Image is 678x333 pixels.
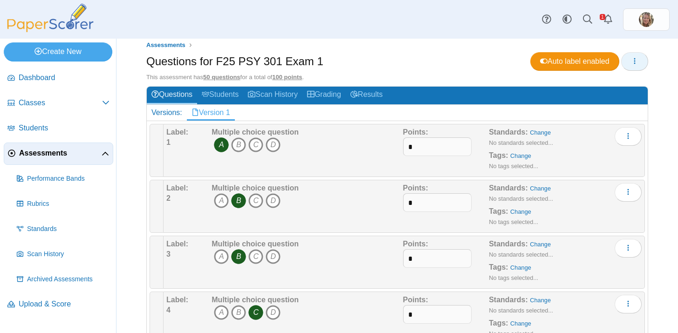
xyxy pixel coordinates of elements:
i: A [214,193,229,208]
a: Change [510,152,531,159]
a: Change [530,129,551,136]
a: Students [197,87,243,104]
i: B [231,193,246,208]
i: D [266,137,281,152]
small: No standards selected... [489,251,553,258]
a: Archived Assessments [13,268,113,291]
a: Results [346,87,387,104]
i: C [248,193,263,208]
b: Label: [166,184,188,192]
b: Multiple choice question [212,296,299,304]
a: Change [510,208,531,215]
a: Rubrics [13,193,113,215]
span: Scan History [27,250,110,259]
span: Performance Bands [27,174,110,183]
a: Assessments [144,40,188,51]
small: No tags selected... [489,274,538,281]
span: Upload & Score [19,299,110,309]
b: Standards: [489,184,528,192]
button: More options [615,127,642,146]
i: A [214,249,229,264]
a: Change [510,320,531,327]
b: Standards: [489,240,528,248]
i: C [248,305,263,320]
a: Version 1 [187,105,235,121]
a: Questions [147,87,197,104]
small: No tags selected... [489,163,538,170]
button: More options [615,295,642,313]
b: 3 [166,250,171,258]
a: Standards [13,218,113,240]
button: More options [615,183,642,202]
div: Versions: [147,105,187,121]
a: Classes [4,92,113,115]
u: 100 points [272,74,302,81]
span: Archived Assessments [27,275,110,284]
small: No standards selected... [489,139,553,146]
div: This assessment has for a total of . [146,73,648,82]
span: Kristalyn Salters-Pedneault [639,12,654,27]
b: Tags: [489,319,508,327]
small: No standards selected... [489,195,553,202]
a: Students [4,117,113,140]
span: Rubrics [27,199,110,209]
i: D [266,249,281,264]
span: Assessments [146,41,185,48]
a: Grading [302,87,346,104]
a: Alerts [598,9,618,30]
button: More options [615,239,642,258]
b: Label: [166,240,188,248]
a: Change [530,185,551,192]
a: Change [510,264,531,271]
b: Points: [403,128,428,136]
b: Tags: [489,151,508,159]
i: A [214,305,229,320]
small: No standards selected... [489,307,553,314]
i: A [214,137,229,152]
b: 1 [166,138,171,146]
a: Dashboard [4,67,113,89]
i: B [231,137,246,152]
i: C [248,249,263,264]
a: Create New [4,42,112,61]
b: Multiple choice question [212,240,299,248]
b: Multiple choice question [212,184,299,192]
img: ps.HiLHSjYu6LUjlmKa [639,12,654,27]
small: No tags selected... [489,218,538,225]
b: Label: [166,128,188,136]
a: Scan History [243,87,302,104]
a: PaperScorer [4,26,97,34]
img: PaperScorer [4,4,97,32]
b: Standards: [489,296,528,304]
i: B [231,249,246,264]
a: Change [530,241,551,248]
span: Assessments [19,148,102,158]
i: C [248,137,263,152]
b: Standards: [489,128,528,136]
b: 4 [166,306,171,314]
a: Upload & Score [4,293,113,316]
i: B [231,305,246,320]
span: Classes [19,98,102,108]
a: ps.HiLHSjYu6LUjlmKa [623,8,670,31]
span: Students [19,123,110,133]
u: 50 questions [203,74,240,81]
a: Assessments [4,143,113,165]
b: Multiple choice question [212,128,299,136]
b: Points: [403,296,428,304]
span: Standards [27,224,110,234]
a: Performance Bands [13,168,113,190]
b: Tags: [489,207,508,215]
b: 2 [166,194,171,202]
span: Auto label enabled [540,57,610,65]
a: Auto label enabled [530,52,619,71]
b: Points: [403,184,428,192]
i: D [266,305,281,320]
i: D [266,193,281,208]
a: Change [530,297,551,304]
b: Label: [166,296,188,304]
b: Points: [403,240,428,248]
a: Scan History [13,243,113,265]
b: Tags: [489,263,508,271]
span: Dashboard [19,73,110,83]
